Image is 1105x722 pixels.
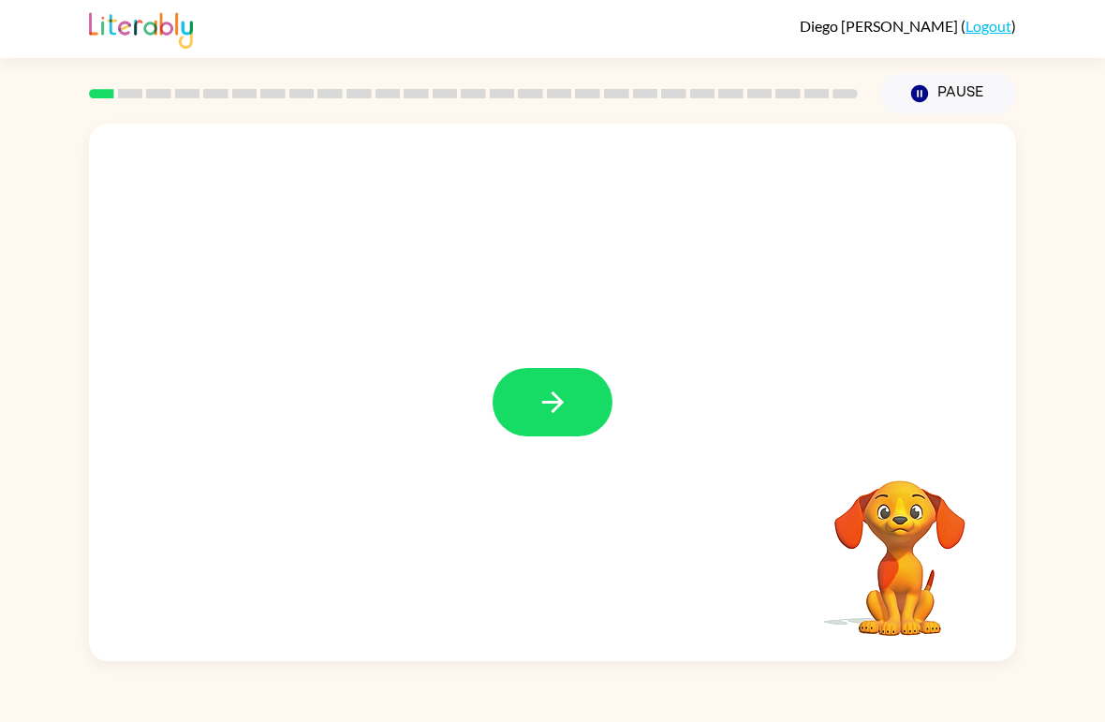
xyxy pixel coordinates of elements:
button: Pause [880,72,1016,115]
video: Your browser must support playing .mp4 files to use Literably. Please try using another browser. [806,451,994,639]
span: Diego [PERSON_NAME] [800,17,961,35]
a: Logout [965,17,1011,35]
div: ( ) [800,17,1016,35]
img: Literably [89,7,193,49]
